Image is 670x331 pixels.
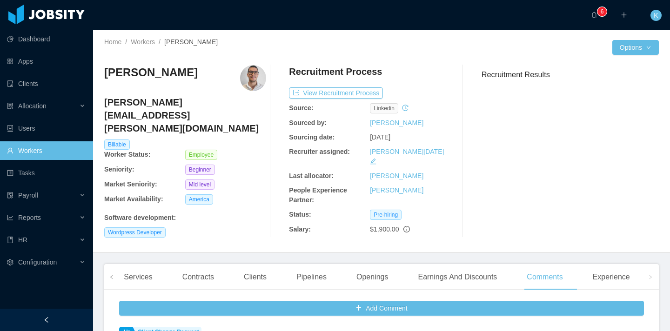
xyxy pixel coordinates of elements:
[403,226,410,232] span: info-circle
[7,259,13,265] i: icon: setting
[164,38,218,46] span: [PERSON_NAME]
[104,65,198,80] h3: [PERSON_NAME]
[7,119,86,138] a: icon: robotUsers
[131,38,155,46] a: Workers
[370,148,444,155] a: [PERSON_NAME][DATE]
[289,87,383,99] button: icon: exportView Recruitment Process
[104,139,130,150] span: Billable
[125,38,127,46] span: /
[7,192,13,199] i: icon: file-protect
[7,52,86,71] a: icon: appstoreApps
[185,150,217,160] span: Employee
[289,264,334,290] div: Pipelines
[648,275,653,279] i: icon: right
[349,264,396,290] div: Openings
[7,141,86,160] a: icon: userWorkers
[482,69,659,80] h3: Recruitment Results
[370,103,398,113] span: linkedin
[7,30,86,48] a: icon: pie-chartDashboard
[7,164,86,182] a: icon: profileTasks
[104,195,163,203] b: Market Availability:
[159,38,161,46] span: /
[370,186,423,194] a: [PERSON_NAME]
[240,65,266,91] img: ce8dc3f6-36f6-47e3-bb5b-968388615332_6655d974dd883-400w.png
[654,10,658,21] span: K
[289,89,383,97] a: icon: exportView Recruitment Process
[175,264,221,290] div: Contracts
[601,7,604,16] p: 6
[585,264,637,290] div: Experience
[18,236,27,244] span: HR
[289,104,313,112] b: Source:
[370,158,376,165] i: icon: edit
[370,172,423,179] a: [PERSON_NAME]
[289,148,350,155] b: Recruiter assigned:
[119,301,644,316] button: icon: plusAdd Comment
[104,96,266,135] h4: [PERSON_NAME][EMAIL_ADDRESS][PERSON_NAME][DOMAIN_NAME]
[597,7,607,16] sup: 6
[370,133,390,141] span: [DATE]
[18,102,47,110] span: Allocation
[370,210,402,220] span: Pre-hiring
[104,165,134,173] b: Seniority:
[7,214,13,221] i: icon: line-chart
[104,180,157,188] b: Market Seniority:
[7,74,86,93] a: icon: auditClients
[104,227,166,238] span: Wordpress Developer
[621,12,627,18] i: icon: plus
[289,65,382,78] h4: Recruitment Process
[289,172,334,179] b: Last allocator:
[612,40,659,55] button: Optionsicon: down
[519,264,570,290] div: Comments
[236,264,274,290] div: Clients
[104,151,150,158] b: Worker Status:
[370,119,423,126] a: [PERSON_NAME]
[18,258,57,266] span: Configuration
[104,214,176,221] b: Software development :
[185,165,215,175] span: Beginner
[18,192,38,199] span: Payroll
[109,275,114,279] i: icon: left
[116,264,160,290] div: Services
[18,214,41,221] span: Reports
[7,237,13,243] i: icon: book
[289,211,311,218] b: Status:
[289,225,311,233] b: Salary:
[289,119,327,126] b: Sourced by:
[410,264,504,290] div: Earnings And Discounts
[104,38,121,46] a: Home
[185,179,214,190] span: Mid level
[591,12,597,18] i: icon: bell
[185,194,213,205] span: America
[370,225,399,233] span: $1,900.00
[7,103,13,109] i: icon: solution
[289,186,347,204] b: People Experience Partner:
[289,133,335,141] b: Sourcing date:
[402,105,409,111] i: icon: history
